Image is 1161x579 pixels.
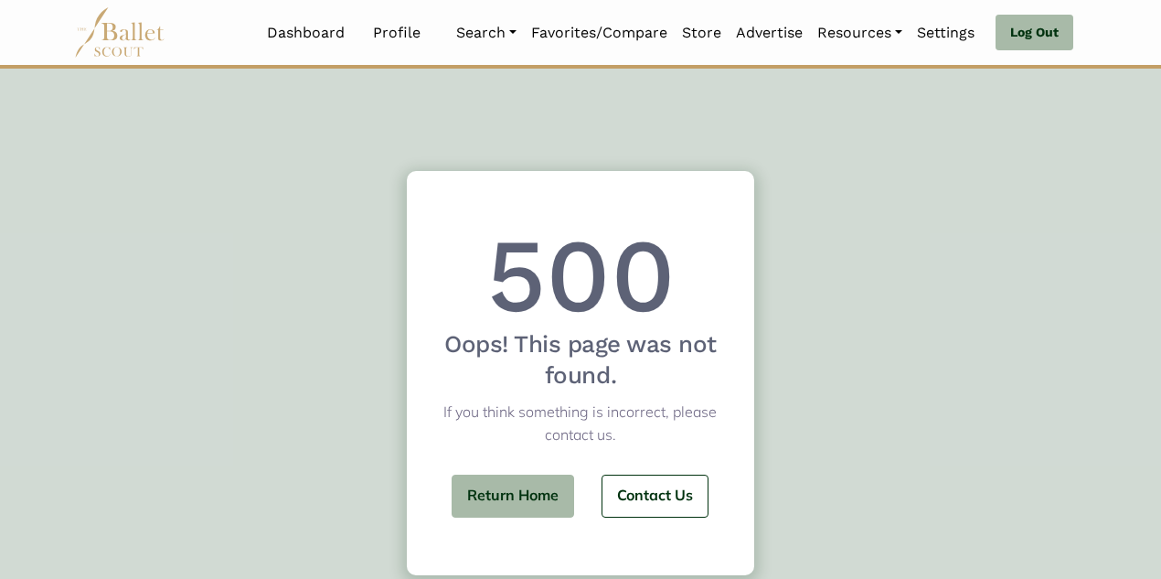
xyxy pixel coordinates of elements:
a: Store [675,14,729,52]
a: Dashboard [260,14,352,52]
a: Resources [810,14,910,52]
p: If you think something is incorrect, please contact us. [407,401,754,447]
a: Contact Us [602,475,708,518]
a: Favorites/Compare [524,14,675,52]
h3: Oops! This page was not found. [407,329,754,391]
a: Search [449,14,524,52]
a: Advertise [729,14,810,52]
h1: 500 [407,230,754,323]
a: Log Out [996,15,1073,51]
a: Settings [910,14,982,52]
a: Return Home [452,475,574,518]
a: Profile [366,14,428,52]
